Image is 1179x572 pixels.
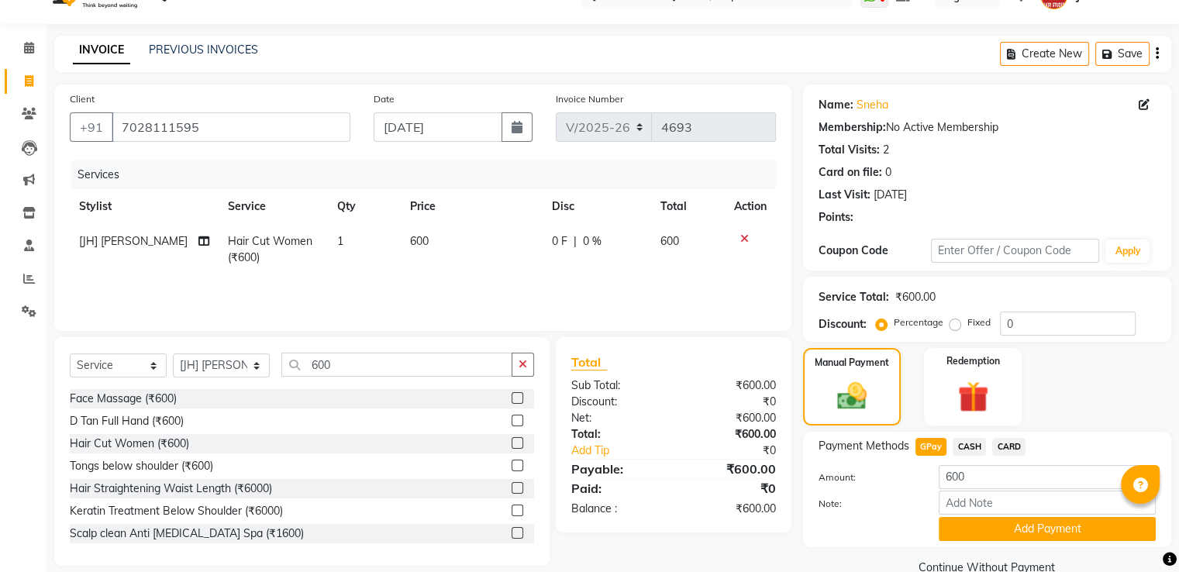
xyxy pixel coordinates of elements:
div: Tongs below shoulder (₹600) [70,458,213,474]
div: 0 [885,164,891,181]
div: ₹600.00 [674,426,788,443]
a: Add Tip [560,443,692,459]
span: CARD [992,438,1026,456]
div: Discount: [560,394,674,410]
input: Search or Scan [281,353,512,377]
button: Create New [1000,42,1089,66]
div: ₹0 [692,443,787,459]
div: D Tan Full Hand (₹600) [70,413,184,429]
span: 1 [337,234,343,248]
div: ₹600.00 [895,289,936,305]
div: Coupon Code [819,243,931,259]
div: Face Massage (₹600) [70,391,177,407]
span: CASH [953,438,986,456]
span: Hair Cut Women (₹600) [228,234,312,264]
button: Apply [1105,239,1150,263]
div: Balance : [560,501,674,517]
input: Search by Name/Mobile/Email/Code [112,112,350,142]
th: Disc [543,189,651,224]
div: Hair Straightening Waist Length (₹6000) [70,481,272,497]
a: Sneha [857,97,888,113]
div: Total: [560,426,674,443]
div: Hair Cut Women (₹600) [70,436,189,452]
span: 0 % [583,233,602,250]
div: ₹600.00 [674,501,788,517]
label: Redemption [946,354,1000,368]
div: Membership: [819,119,886,136]
img: _cash.svg [828,379,876,413]
button: Save [1095,42,1150,66]
div: ₹600.00 [674,460,788,478]
label: Amount: [807,470,927,484]
span: Payment Methods [819,438,909,454]
div: Discount: [819,316,867,333]
th: Action [725,189,776,224]
input: Add Note [939,491,1156,515]
label: Client [70,92,95,106]
div: Sub Total: [560,377,674,394]
div: ₹600.00 [674,377,788,394]
span: [JH] [PERSON_NAME] [79,234,188,248]
div: 2 [883,142,889,158]
div: ₹600.00 [674,410,788,426]
div: Service Total: [819,289,889,305]
div: Card on file: [819,164,882,181]
label: Manual Payment [815,356,889,370]
span: 600 [410,234,429,248]
input: Enter Offer / Coupon Code [931,239,1100,263]
div: Payable: [560,460,674,478]
th: Service [219,189,328,224]
a: INVOICE [73,36,130,64]
div: No Active Membership [819,119,1156,136]
th: Qty [328,189,401,224]
div: Net: [560,410,674,426]
label: Invoice Number [556,92,623,106]
span: 0 F [552,233,567,250]
th: Stylist [70,189,219,224]
span: GPay [915,438,947,456]
span: | [574,233,577,250]
div: Total Visits: [819,142,880,158]
span: 600 [660,234,679,248]
div: Last Visit: [819,187,870,203]
div: Scalp clean Anti [MEDICAL_DATA] Spa (₹1600) [70,525,304,542]
input: Amount [939,465,1156,489]
div: Services [71,160,788,189]
img: _gift.svg [948,377,998,416]
label: Date [374,92,395,106]
div: Keratin Treatment Below Shoulder (₹6000) [70,503,283,519]
div: Points: [819,209,853,226]
label: Fixed [967,315,991,329]
div: [DATE] [874,187,907,203]
button: Add Payment [939,517,1156,541]
div: Paid: [560,479,674,498]
div: ₹0 [674,394,788,410]
th: Price [401,189,543,224]
button: +91 [70,112,113,142]
a: PREVIOUS INVOICES [149,43,258,57]
label: Note: [807,497,927,511]
span: Total [571,354,607,370]
div: ₹0 [674,479,788,498]
label: Percentage [894,315,943,329]
th: Total [651,189,725,224]
div: Name: [819,97,853,113]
